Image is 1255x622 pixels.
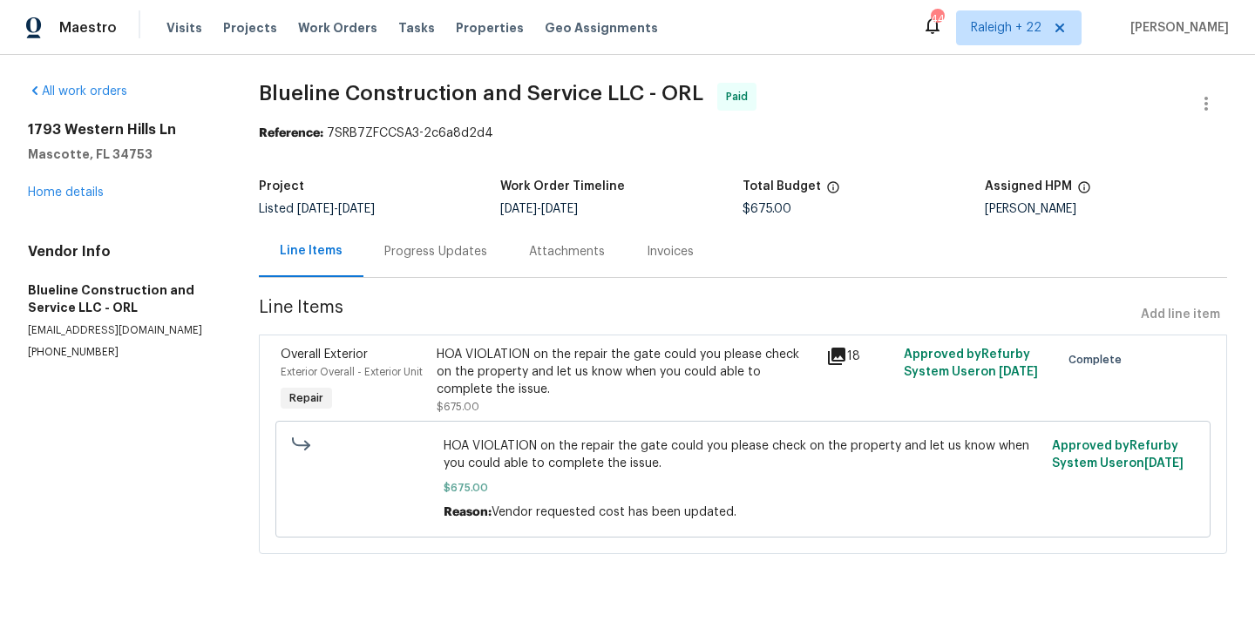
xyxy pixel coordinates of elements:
[826,180,840,203] span: The total cost of line items that have been proposed by Opendoor. This sum includes line items th...
[999,366,1038,378] span: [DATE]
[338,203,375,215] span: [DATE]
[1123,19,1229,37] span: [PERSON_NAME]
[297,203,334,215] span: [DATE]
[259,180,304,193] h5: Project
[456,19,524,37] span: Properties
[904,348,1038,378] span: Approved by Refurby System User on
[259,203,375,215] span: Listed
[1144,457,1184,470] span: [DATE]
[541,203,578,215] span: [DATE]
[1052,440,1184,470] span: Approved by Refurby System User on
[726,88,755,105] span: Paid
[259,125,1227,142] div: 7SRB7ZFCCSA3-2c6a8d2d4
[398,22,435,34] span: Tasks
[259,83,703,104] span: Blueline Construction and Service LLC - ORL
[59,19,117,37] span: Maestro
[647,243,694,260] div: Invoices
[500,180,625,193] h5: Work Order Timeline
[28,186,104,199] a: Home details
[545,19,658,37] span: Geo Assignments
[743,180,821,193] h5: Total Budget
[444,437,1041,472] span: HOA VIOLATION on the repair the gate could you please check on the property and let us know when ...
[384,243,487,260] div: Progress Updates
[985,180,1072,193] h5: Assigned HPM
[259,299,1134,331] span: Line Items
[28,85,127,98] a: All work orders
[437,402,479,412] span: $675.00
[931,10,943,28] div: 448
[298,19,377,37] span: Work Orders
[500,203,578,215] span: -
[281,367,423,377] span: Exterior Overall - Exterior Unit
[28,145,217,163] h5: Mascotte, FL 34753
[500,203,537,215] span: [DATE]
[28,323,217,338] p: [EMAIL_ADDRESS][DOMAIN_NAME]
[1077,180,1091,203] span: The hpm assigned to this work order.
[444,479,1041,497] span: $675.00
[437,346,816,398] div: HOA VIOLATION on the repair the gate could you please check on the property and let us know when ...
[297,203,375,215] span: -
[28,345,217,360] p: [PHONE_NUMBER]
[28,281,217,316] h5: Blueline Construction and Service LLC - ORL
[529,243,605,260] div: Attachments
[1068,351,1129,368] span: Complete
[166,19,202,37] span: Visits
[492,506,736,518] span: Vendor requested cost has been updated.
[826,346,893,367] div: 18
[743,203,791,215] span: $675.00
[444,506,492,518] span: Reason:
[971,19,1041,37] span: Raleigh + 22
[985,203,1227,215] div: [PERSON_NAME]
[282,389,330,407] span: Repair
[28,243,217,260] h4: Vendor Info
[28,121,217,139] h2: 1793 Western Hills Ln
[280,242,343,260] div: Line Items
[223,19,277,37] span: Projects
[281,348,368,361] span: Overall Exterior
[259,127,323,139] b: Reference:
